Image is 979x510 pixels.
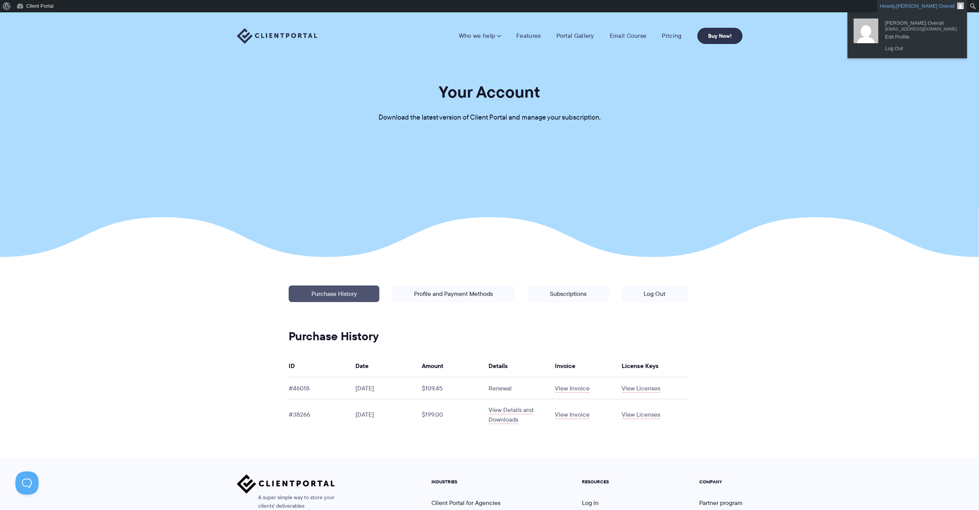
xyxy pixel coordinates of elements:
a: Pricing [662,32,681,40]
span: [PERSON_NAME] Overall [885,17,957,24]
a: View Invoice [555,410,590,419]
h5: INDUSTRIES [431,479,509,485]
ul: Howdy, Mary-Jane Overall [847,12,967,58]
span: $199.00 [422,410,443,419]
span: $109.45 [422,384,443,393]
a: Profile and Payment Methods [392,285,515,302]
h5: COMPANY [699,479,742,485]
th: ID [289,355,355,377]
iframe: Toggle Customer Support [15,471,39,495]
th: Amount [422,355,489,377]
td: [DATE] [355,399,422,430]
a: Log Out [621,285,688,302]
h5: RESOURCES [582,479,627,485]
a: Subscriptions [528,285,609,302]
a: Partner program [699,498,742,507]
h1: Your Account [439,82,540,102]
th: License Keys [622,355,688,377]
h2: Purchase History [289,329,688,344]
th: Details [489,355,555,377]
span: Edit Profile [885,31,957,38]
a: Log Out [881,44,961,54]
a: Log in [582,498,599,507]
a: View Licenses [622,384,660,393]
p: | | | [282,279,694,335]
a: Purchase History [289,285,379,302]
td: [DATE] [355,377,422,399]
a: Features [516,32,541,40]
a: View Licenses [622,410,660,419]
a: Client Portal for Agencies [431,498,500,507]
span: [PERSON_NAME] Overall [896,3,955,9]
td: #46018 [289,377,355,399]
a: View Invoice [555,384,590,393]
a: View Details and Downloads [489,405,533,424]
a: Who we help [459,32,501,40]
span: [EMAIL_ADDRESS][DOMAIN_NAME] [885,24,957,31]
p: Download the latest version of Client Portal and manage your subscription. [379,112,601,123]
td: #38266 [289,399,355,430]
span: Renewal [489,384,512,393]
th: Invoice [555,355,622,377]
a: Buy Now! [697,28,742,44]
th: Date [355,355,422,377]
a: Portal Gallery [556,32,594,40]
a: Email Course [610,32,647,40]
